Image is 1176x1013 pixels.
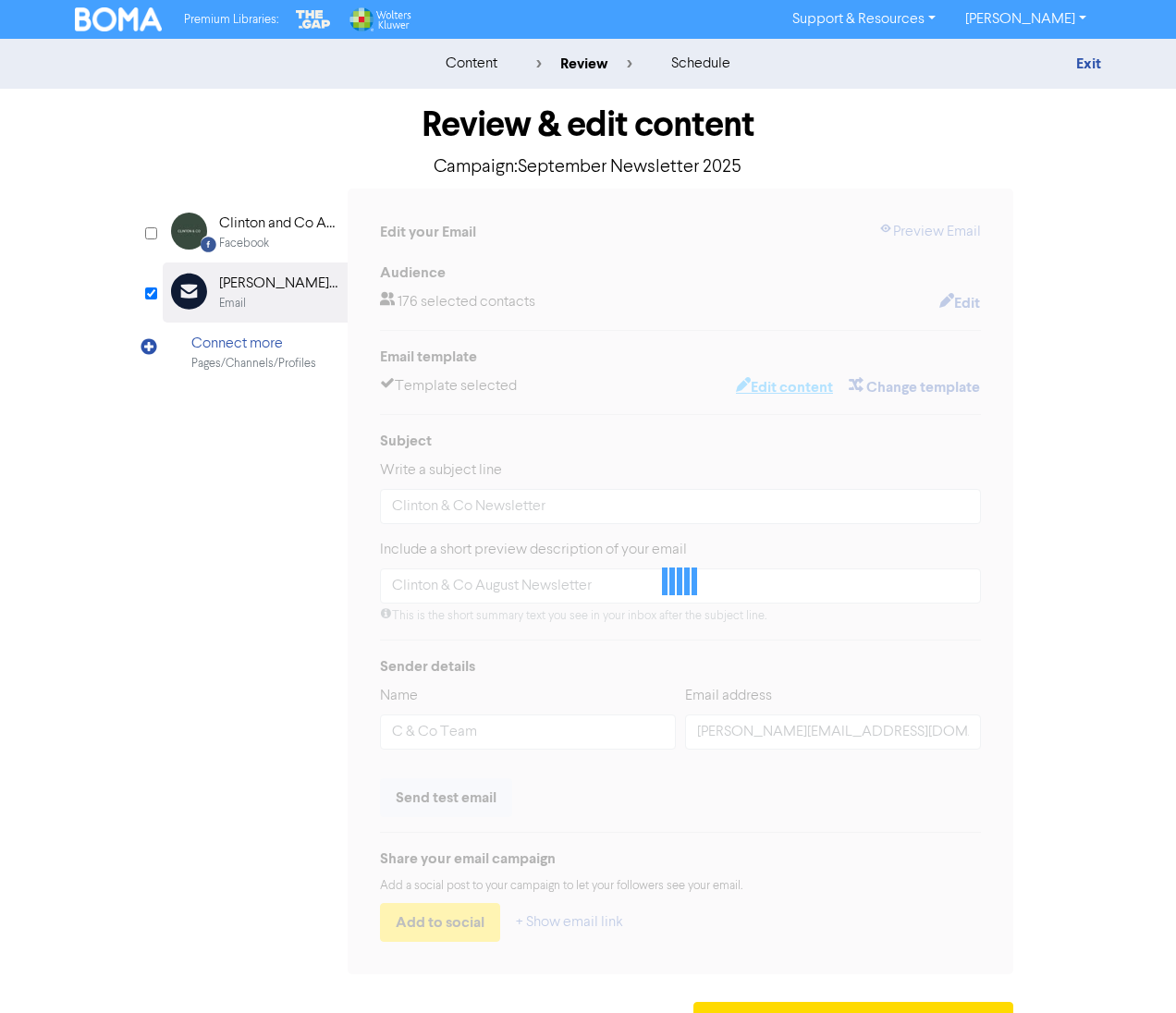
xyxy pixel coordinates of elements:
[293,7,334,31] img: The Gap
[75,7,162,31] img: BOMA Logo
[191,333,316,355] div: Connect more
[536,53,632,75] div: review
[348,7,410,31] img: Wolters Kluwer
[219,295,246,312] div: Email
[778,5,950,34] a: Support & Resources
[950,5,1101,34] a: [PERSON_NAME]
[191,355,316,372] div: Pages/Channels/Profiles
[163,104,1013,146] h1: Review & edit content
[1084,924,1176,1013] iframe: Chat Widget
[163,262,348,323] div: [PERSON_NAME] & C & Co TeamEmail
[671,53,730,75] div: schedule
[1076,55,1101,73] a: Exit
[184,14,278,26] span: Premium Libraries:
[163,153,1013,181] p: Campaign: September Newsletter 2025
[163,323,348,383] div: Connect morePages/Channels/Profiles
[171,213,207,250] img: Facebook
[163,202,348,262] div: Facebook Clinton and Co AccountingFacebook
[219,213,337,235] div: Clinton and Co Accounting
[219,235,269,252] div: Facebook
[219,273,337,295] div: [PERSON_NAME] & C & Co Team
[446,53,497,75] div: content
